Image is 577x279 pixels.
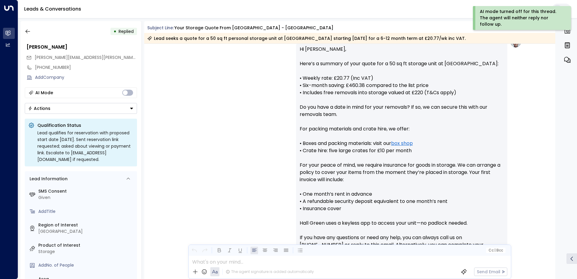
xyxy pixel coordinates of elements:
div: Given [38,194,135,201]
button: Cc|Bcc [486,248,505,253]
span: Subject Line: [147,25,174,31]
div: The agent signature is added automatically [226,269,314,274]
div: AI mode turned off for this thread. The agent will neither reply nor follow up. [480,8,563,27]
span: Cc Bcc [488,248,503,252]
p: Hi [PERSON_NAME], Here’s a summary of your quote for a 50 sq ft storage unit at [GEOGRAPHIC_DATA]... [300,46,504,277]
a: Leads & Conversations [24,5,81,12]
span: Replied [119,28,134,34]
span: | [494,248,496,252]
div: AddCompany [35,74,137,81]
div: [GEOGRAPHIC_DATA] [38,228,135,235]
div: [PERSON_NAME] [27,43,137,51]
div: Your storage quote from [GEOGRAPHIC_DATA] - [GEOGRAPHIC_DATA] [174,25,333,31]
div: AddTitle [38,208,135,215]
div: AddNo. of People [38,262,135,268]
div: [PHONE_NUMBER] [35,64,137,71]
div: Lead Information [27,176,68,182]
div: Lead qualifies for reservation with proposed start date [DATE]. Sent reservation link requested; ... [37,130,133,163]
a: box shop [391,140,413,147]
label: SMS Consent [38,188,135,194]
button: Actions [25,103,137,114]
div: • [113,26,116,37]
label: Region of Interest [38,222,135,228]
span: robyn.wilcock@outlook.com [35,54,137,61]
p: Qualification Status [37,122,133,128]
label: Product of Interest [38,242,135,249]
div: AI Mode [35,90,53,96]
span: [PERSON_NAME][EMAIL_ADDRESS][PERSON_NAME][DOMAIN_NAME] [35,54,171,60]
div: Button group with a nested menu [25,103,137,114]
div: Lead seeks a quote for a 50 sq ft personal storage unit at [GEOGRAPHIC_DATA] starting [DATE] for ... [147,35,466,41]
div: Actions [28,106,50,111]
button: Undo [190,247,198,254]
div: Storage [38,249,135,255]
button: Redo [201,247,209,254]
